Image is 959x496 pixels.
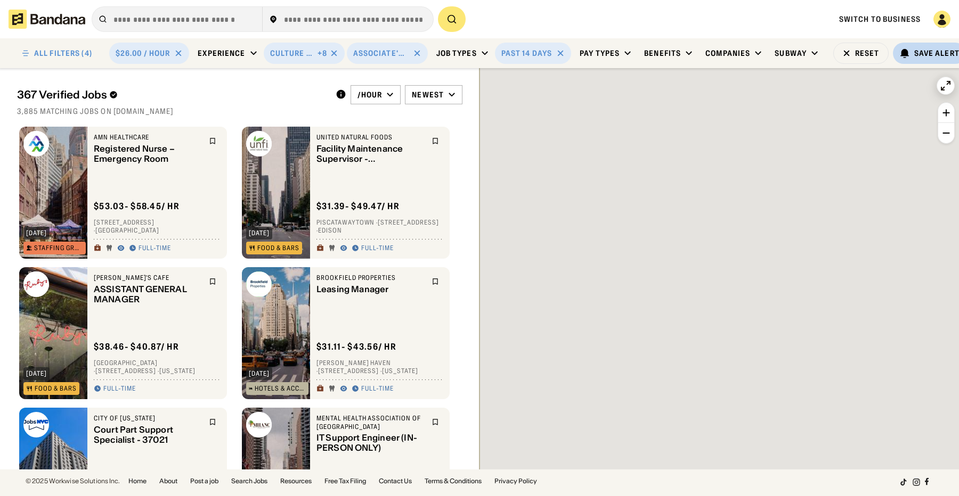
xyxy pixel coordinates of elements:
[139,244,171,253] div: Full-time
[116,48,170,58] div: $26.00 / hour
[231,478,267,484] a: Search Jobs
[128,478,147,484] a: Home
[17,88,327,101] div: 367 Verified Jobs
[501,48,552,58] div: Past 14 days
[705,48,750,58] div: Companies
[34,245,83,251] div: Staffing Group
[17,122,462,470] div: grid
[246,271,272,297] img: Brookfield Properties logo
[280,478,312,484] a: Resources
[190,478,218,484] a: Post a job
[839,14,921,24] a: Switch to Business
[34,49,92,57] div: ALL FILTERS (4)
[246,131,272,156] img: United Natural Foods logo
[361,244,394,253] div: Full-time
[26,478,120,484] div: © 2025 Workwise Solutions Inc.
[316,144,425,164] div: Facility Maintenance Supervisor - [GEOGRAPHIC_DATA] - [GEOGRAPHIC_DATA], [GEOGRAPHIC_DATA]
[318,48,327,58] div: +8
[94,274,202,282] div: [PERSON_NAME]'s Cafe
[316,359,443,375] div: [PERSON_NAME] Haven · [STREET_ADDRESS] · [US_STATE]
[316,274,425,282] div: Brookfield Properties
[425,478,482,484] a: Terms & Conditions
[103,385,136,393] div: Full-time
[23,412,49,437] img: City of New York logo
[23,271,49,297] img: Ruby's Cafe logo
[316,133,425,142] div: United Natural Foods
[94,425,202,445] div: Court Part Support Specialist - 37021
[379,478,412,484] a: Contact Us
[316,201,400,212] div: $ 31.39 - $49.47 / hr
[316,341,396,352] div: $ 31.11 - $43.56 / hr
[9,10,85,29] img: Bandana logotype
[316,414,425,431] div: Mental Health Association of [GEOGRAPHIC_DATA]
[198,48,245,58] div: Experience
[94,341,179,352] div: $ 38.46 - $40.87 / hr
[353,48,409,58] div: Associate's Degree
[580,48,620,58] div: Pay Types
[775,48,807,58] div: Subway
[361,385,394,393] div: Full-time
[255,385,306,392] div: Hotels & Accommodation
[316,218,443,235] div: Piscatawaytown · [STREET_ADDRESS] · Edison
[249,370,270,377] div: [DATE]
[412,90,444,100] div: Newest
[324,478,366,484] a: Free Tax Filing
[855,49,880,57] div: Reset
[316,433,425,453] div: IT Support Engineer (IN-PERSON ONLY)
[94,284,202,304] div: ASSISTANT GENERAL MANAGER
[357,90,383,100] div: /hour
[35,385,77,392] div: Food & Bars
[159,478,177,484] a: About
[94,133,202,142] div: AMN Healthcare
[94,218,221,235] div: [STREET_ADDRESS] · [GEOGRAPHIC_DATA]
[257,245,299,251] div: Food & Bars
[270,48,316,58] div: Culture & Entertainment
[494,478,537,484] a: Privacy Policy
[249,230,270,236] div: [DATE]
[94,144,202,164] div: Registered Nurse – Emergency Room
[26,230,47,236] div: [DATE]
[644,48,681,58] div: Benefits
[26,370,47,377] div: [DATE]
[436,48,477,58] div: Job Types
[246,412,272,437] img: Mental Health Association of Nassau County logo
[94,201,180,212] div: $ 53.03 - $58.45 / hr
[23,131,49,156] img: AMN Healthcare logo
[316,284,425,294] div: Leasing Manager
[17,106,462,116] div: 3,885 matching jobs on [DOMAIN_NAME]
[94,414,202,423] div: City of [US_STATE]
[94,359,221,375] div: [GEOGRAPHIC_DATA] · [STREET_ADDRESS] · [US_STATE]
